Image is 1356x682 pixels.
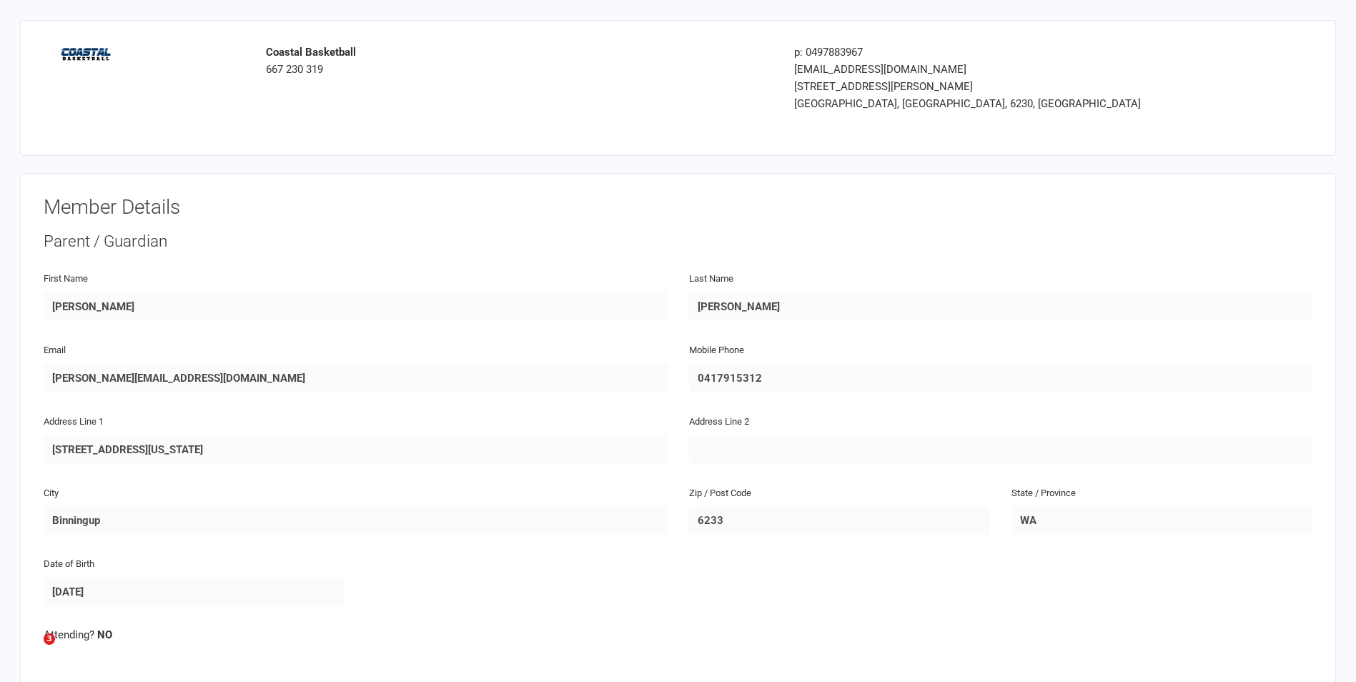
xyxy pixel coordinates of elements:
label: City [44,486,59,501]
strong: Coastal Basketball [266,46,356,59]
span: Attending? [44,628,94,641]
div: Parent / Guardian [44,230,1312,253]
div: [STREET_ADDRESS][PERSON_NAME] [794,78,1196,95]
div: 667 230 319 [266,44,773,78]
span: 3 [44,633,55,645]
div: p: 0497883967 [794,44,1196,61]
label: State / Province [1011,486,1076,501]
label: Mobile Phone [689,343,744,358]
div: [GEOGRAPHIC_DATA], [GEOGRAPHIC_DATA], 6230, [GEOGRAPHIC_DATA] [794,95,1196,112]
label: Address Line 1 [44,415,104,430]
label: Zip / Post Code [689,486,751,501]
label: First Name [44,272,88,287]
strong: NO [97,628,112,641]
img: 74a5bf6d-d032-4320-b41c-aafd28c8ae70.png [54,44,119,64]
div: [EMAIL_ADDRESS][DOMAIN_NAME] [794,61,1196,78]
label: Date of Birth [44,557,94,572]
label: Address Line 2 [689,415,749,430]
h3: Member Details [44,197,1312,219]
iframe: Intercom live chat [14,633,49,668]
label: Email [44,343,66,358]
label: Last Name [689,272,733,287]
